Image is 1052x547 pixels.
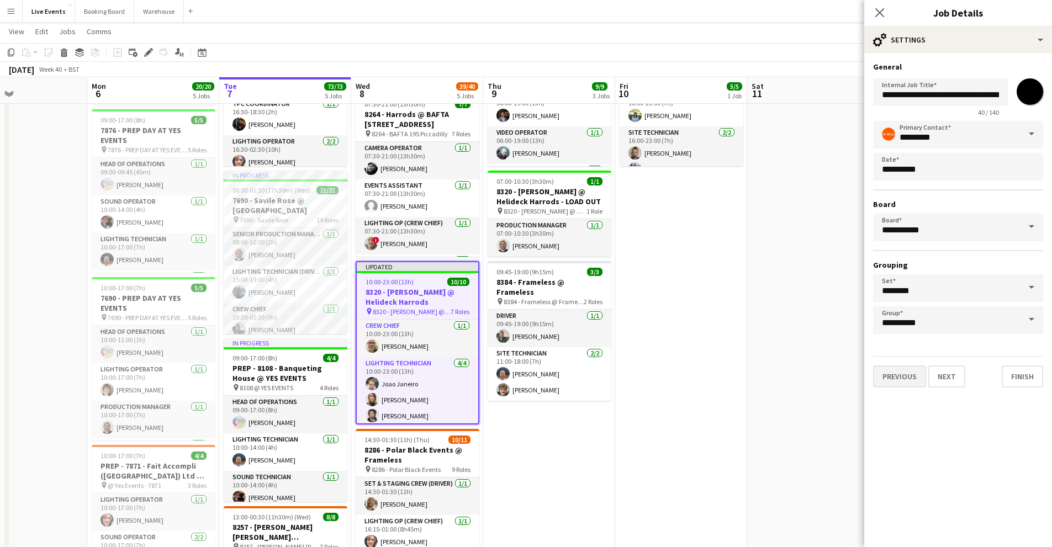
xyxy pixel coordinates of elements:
[587,177,602,185] span: 1/1
[504,298,584,306] span: 8384 - Frameless @ Frameless
[356,179,479,217] app-card-role: Events Assistant1/107:30-21:00 (13h30m)[PERSON_NAME]
[188,314,207,322] span: 5 Roles
[873,199,1043,209] h3: Board
[36,65,64,73] span: Week 40
[92,81,106,91] span: Mon
[364,100,425,108] span: 07:30-21:00 (13h30m)
[320,384,339,392] span: 4 Roles
[92,270,215,308] app-card-role: TPM1/1
[357,287,478,307] h3: 8320 - [PERSON_NAME] @ Helideck Harrods
[92,493,215,531] app-card-role: Lighting Operator1/110:00-17:00 (7h)[PERSON_NAME]
[92,195,215,233] app-card-role: Sound Operator1/110:00-14:00 (4h)[PERSON_NAME]
[356,93,479,257] app-job-card: 07:30-21:00 (13h30m)7/78264 - Harrods @ BAFTA [STREET_ADDRESS] 8264 - BAFTA 195 Piccadilly7 Roles...
[224,338,347,347] div: In progress
[488,277,611,297] h3: 8384 - Frameless @ Frameless
[620,126,743,180] app-card-role: Site Technician2/216:00-23:00 (7h)[PERSON_NAME][PERSON_NAME]
[240,216,288,224] span: 7690 - Savile Rose
[101,452,145,460] span: 10:00-17:00 (7h)
[620,81,628,91] span: Fri
[224,338,347,502] app-job-card: In progress09:00-17:00 (8h)4/4PREP - 8108 - Banqueting House @ YES EVENTS 8108 @ YES EVENTS4 Role...
[969,108,1008,116] span: 40 / 140
[488,347,611,401] app-card-role: Site Technician2/211:00-18:00 (7h)[PERSON_NAME][PERSON_NAME]
[488,164,611,217] app-card-role: Video Technician2/2
[75,1,134,22] button: Booking Board
[92,109,215,273] app-job-card: 09:00-17:00 (8h)5/57876 - PREP DAY AT YES EVENTS 7876 - PREP DAY AT YES EVENTS5 RolesHead of Oper...
[323,354,339,362] span: 4/4
[1002,365,1043,387] button: Finish
[316,186,339,194] span: 21/21
[357,320,478,357] app-card-role: Crew Chief1/110:00-23:00 (13h)[PERSON_NAME]
[92,293,215,313] h3: 7690 - PREP DAY AT YES EVENTS
[372,465,441,474] span: 8286 - Polar Black Events
[224,171,347,179] div: In progress
[452,465,471,474] span: 9 Roles
[325,92,346,100] div: 5 Jobs
[193,92,214,100] div: 5 Jobs
[356,254,479,292] app-card-role: Production Coordinator1/1
[232,513,311,521] span: 13:00-00:30 (11h30m) (Wed)
[356,81,370,91] span: Wed
[727,92,742,100] div: 1 Job
[101,116,145,124] span: 09:00-17:00 (8h)
[356,217,479,254] app-card-role: Lighting Op (Crew Chief)1/107:30-21:00 (13h30m)![PERSON_NAME]
[316,216,339,224] span: 14 Roles
[232,354,277,362] span: 09:00-17:00 (8h)
[222,87,237,100] span: 7
[31,24,52,39] a: Edit
[323,513,339,521] span: 8/8
[457,92,478,100] div: 5 Jobs
[587,268,602,276] span: 3/3
[873,62,1043,72] h3: General
[586,207,602,215] span: 1 Role
[864,6,1052,20] h3: Job Details
[92,277,215,440] div: 10:00-17:00 (7h)5/57690 - PREP DAY AT YES EVENTS 7690 - PREP DAY AT YES EVENTS5 RolesHead of Oper...
[354,87,370,100] span: 8
[191,284,207,292] span: 5/5
[232,186,311,194] span: 08:00-01:30 (17h30m) (Wed)
[55,24,80,39] a: Jobs
[452,130,471,138] span: 7 Roles
[447,278,469,286] span: 10/10
[92,233,215,270] app-card-role: Lighting Technician1/110:00-17:00 (7h)[PERSON_NAME]
[455,100,471,108] span: 7/7
[92,401,215,438] app-card-role: Production Manager1/110:00-17:00 (7h)[PERSON_NAME]
[92,438,215,476] app-card-role: Sound Operator1/1
[224,171,347,334] app-job-card: In progress08:00-01:30 (17h30m) (Wed)21/217690 - Savile Rose @ [GEOGRAPHIC_DATA] 7690 - Savile Ro...
[224,135,347,189] app-card-role: Lighting Operator2/216:30-02:30 (10h)[PERSON_NAME]
[224,228,347,265] app-card-role: Senior Production Manager1/108:00-10:00 (2h)[PERSON_NAME]
[240,384,293,392] span: 8108 @ YES EVENTS
[224,195,347,215] h3: 7690 - Savile Rose @ [GEOGRAPHIC_DATA]
[68,65,80,73] div: BST
[364,436,430,444] span: 14:30-01:30 (11h) (Thu)
[488,81,501,91] span: Thu
[134,1,184,22] button: Warehouse
[324,82,346,91] span: 73/73
[191,452,207,460] span: 4/4
[488,126,611,164] app-card-role: Video Operator1/106:00-19:00 (13h)[PERSON_NAME]
[92,326,215,363] app-card-role: Head of Operations1/110:00-11:00 (1h)[PERSON_NAME]
[488,310,611,347] app-card-role: Driver1/109:45-19:00 (9h15m)[PERSON_NAME]
[188,146,207,154] span: 5 Roles
[87,26,112,36] span: Comms
[373,307,451,316] span: 8320 - [PERSON_NAME] @ Helideck Harrods
[92,461,215,481] h3: PREP - 7871 - Fait Accompli ([GEOGRAPHIC_DATA]) Ltd @ YES Events
[92,125,215,145] h3: 7876 - PREP DAY AT YES EVENTS
[373,237,379,243] span: !
[451,307,469,316] span: 7 Roles
[356,109,479,129] h3: 8264 - Harrods @ BAFTA [STREET_ADDRESS]
[108,146,188,154] span: 7876 - PREP DAY AT YES EVENTS
[488,261,611,401] app-job-card: 09:45-19:00 (9h15m)3/38384 - Frameless @ Frameless 8384 - Frameless @ Frameless2 RolesDriver1/109...
[356,261,479,424] app-job-card: Updated10:00-23:00 (13h)10/108320 - [PERSON_NAME] @ Helideck Harrods 8320 - [PERSON_NAME] @ Helid...
[488,171,611,257] app-job-card: 07:00-10:30 (3h30m)1/18320 - [PERSON_NAME] @ Helideck Harrods - LOAD OUT 8320 - [PERSON_NAME] @ H...
[486,87,501,100] span: 9
[372,130,448,138] span: 8264 - BAFTA 195 Piccadilly
[191,116,207,124] span: 5/5
[618,87,628,100] span: 10
[727,82,742,91] span: 5/5
[92,363,215,401] app-card-role: Lighting Operator1/110:00-17:00 (7h)[PERSON_NAME]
